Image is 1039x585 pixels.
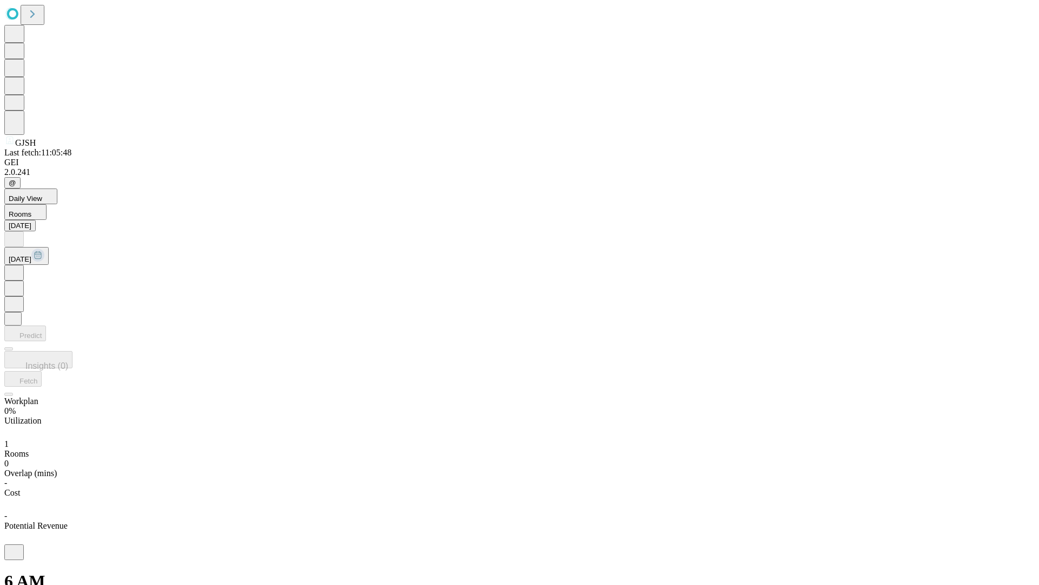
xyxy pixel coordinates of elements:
span: Insights (0) [25,361,68,370]
span: @ [9,179,16,187]
span: Rooms [4,449,29,458]
span: 0 [4,459,9,468]
span: Overlap (mins) [4,469,57,478]
button: Insights (0) [4,351,73,368]
span: Cost [4,488,20,497]
button: @ [4,177,21,188]
span: - [4,511,7,521]
span: [DATE] [9,255,31,263]
button: Predict [4,326,46,341]
span: Potential Revenue [4,521,68,530]
span: 0% [4,406,16,415]
button: Rooms [4,204,47,220]
div: 2.0.241 [4,167,1035,177]
span: 1 [4,439,9,448]
span: Utilization [4,416,41,425]
div: GEI [4,158,1035,167]
button: Daily View [4,188,57,204]
button: [DATE] [4,247,49,265]
span: - [4,478,7,487]
span: Rooms [9,210,31,218]
span: Last fetch: 11:05:48 [4,148,71,157]
button: Fetch [4,371,42,387]
span: Daily View [9,194,42,203]
button: [DATE] [4,220,36,231]
span: GJSH [15,138,36,147]
span: Workplan [4,396,38,406]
